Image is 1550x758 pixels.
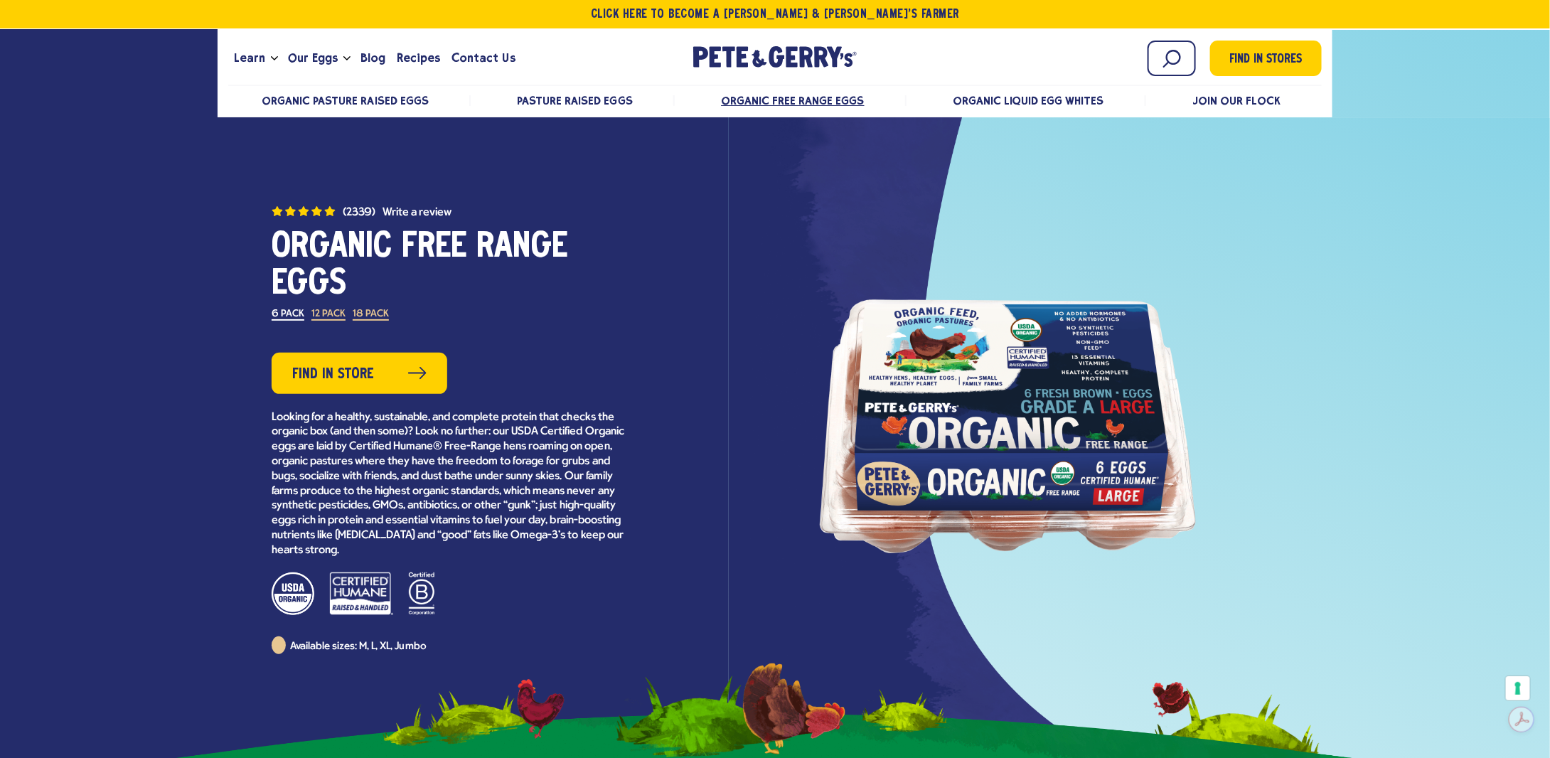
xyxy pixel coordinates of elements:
span: Recipes [397,49,440,67]
a: Recipes [391,39,446,78]
label: 18 Pack [353,309,389,321]
a: Learn [228,39,271,78]
span: Our Eggs [288,49,338,67]
span: Find in Store [293,363,375,385]
a: Organic Pasture Raised Eggs [262,94,429,107]
span: Learn [234,49,265,67]
label: 12 Pack [311,309,346,321]
span: (2339) [343,207,375,218]
a: (2339) 4.7 out of 5 stars. Read reviews for average rating value is 4.7 of 5. Read 2339 Reviews S... [272,203,627,218]
a: Our Eggs [282,39,343,78]
a: Find in Store [272,353,447,394]
a: Contact Us [447,39,521,78]
nav: desktop product menu [228,85,1322,115]
a: Pasture Raised Eggs [517,94,632,107]
h1: Organic Free Range Eggs [272,229,627,303]
a: Organic Liquid Egg Whites [953,94,1104,107]
span: Available sizes: M, L, XL, Jumbo [290,641,427,652]
a: Find in Stores [1210,41,1322,76]
a: Blog [355,39,391,78]
a: Join Our Flock [1192,94,1281,107]
label: 6 Pack [272,309,304,321]
a: Organic Free Range Eggs [721,94,864,107]
button: Your consent preferences for tracking technologies [1506,676,1530,700]
input: Search [1148,41,1196,76]
span: Find in Stores [1230,50,1303,70]
button: Write a Review (opens pop-up) [383,207,451,218]
button: Open the dropdown menu for Learn [271,56,278,61]
button: Open the dropdown menu for Our Eggs [343,56,351,61]
p: Looking for a healthy, sustainable, and complete protein that checks the organic box (and then so... [272,410,627,558]
span: Contact Us [452,49,515,67]
span: Blog [360,49,385,67]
